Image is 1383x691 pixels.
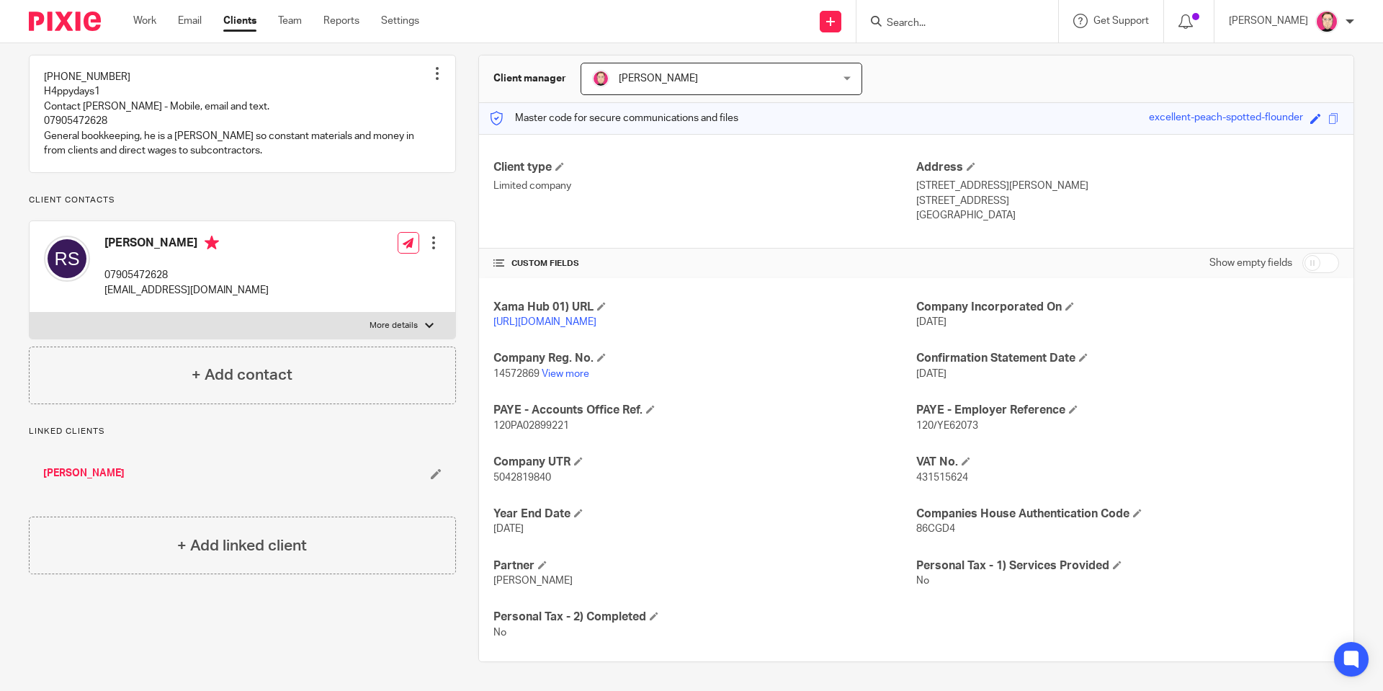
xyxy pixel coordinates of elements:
[1229,14,1308,28] p: [PERSON_NAME]
[1315,10,1338,33] img: Bradley%20-%20Pink.png
[916,194,1339,208] p: [STREET_ADDRESS]
[493,160,916,175] h4: Client type
[43,466,125,481] a: [PERSON_NAME]
[916,208,1339,223] p: [GEOGRAPHIC_DATA]
[493,628,506,638] span: No
[916,455,1339,470] h4: VAT No.
[323,14,359,28] a: Reports
[29,426,456,437] p: Linked clients
[542,369,589,379] a: View more
[493,421,569,431] span: 120PA02899221
[916,179,1339,193] p: [STREET_ADDRESS][PERSON_NAME]
[104,283,269,298] p: [EMAIL_ADDRESS][DOMAIN_NAME]
[192,364,292,386] h4: + Add contact
[370,320,418,331] p: More details
[916,421,978,431] span: 120/YE62073
[493,473,551,483] span: 5042819840
[916,558,1339,574] h4: Personal Tax - 1) Services Provided
[493,610,916,625] h4: Personal Tax - 2) Completed
[619,73,698,84] span: [PERSON_NAME]
[490,111,738,125] p: Master code for secure communications and files
[916,351,1339,366] h4: Confirmation Statement Date
[916,524,955,534] span: 86CGD4
[493,403,916,418] h4: PAYE - Accounts Office Ref.
[278,14,302,28] a: Team
[493,369,540,379] span: 14572869
[493,455,916,470] h4: Company UTR
[916,576,929,586] span: No
[29,195,456,206] p: Client contacts
[885,17,1015,30] input: Search
[1149,110,1303,127] div: excellent-peach-spotted-flounder
[916,369,946,379] span: [DATE]
[493,317,596,327] a: [URL][DOMAIN_NAME]
[1093,16,1149,26] span: Get Support
[493,558,916,574] h4: Partner
[916,473,968,483] span: 431515624
[916,403,1339,418] h4: PAYE - Employer Reference
[177,535,307,557] h4: + Add linked client
[381,14,419,28] a: Settings
[133,14,156,28] a: Work
[916,507,1339,522] h4: Companies House Authentication Code
[493,576,573,586] span: [PERSON_NAME]
[493,258,916,269] h4: CUSTOM FIELDS
[493,71,566,86] h3: Client manager
[916,300,1339,315] h4: Company Incorporated On
[44,236,90,282] img: svg%3E
[178,14,202,28] a: Email
[493,507,916,522] h4: Year End Date
[493,179,916,193] p: Limited company
[29,12,101,31] img: Pixie
[104,268,269,282] p: 07905472628
[223,14,256,28] a: Clients
[916,160,1339,175] h4: Address
[493,351,916,366] h4: Company Reg. No.
[493,524,524,534] span: [DATE]
[104,236,269,254] h4: [PERSON_NAME]
[592,70,609,87] img: Bradley%20-%20Pink.png
[205,236,219,250] i: Primary
[1209,256,1292,270] label: Show empty fields
[493,300,916,315] h4: Xama Hub 01) URL
[916,317,946,327] span: [DATE]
